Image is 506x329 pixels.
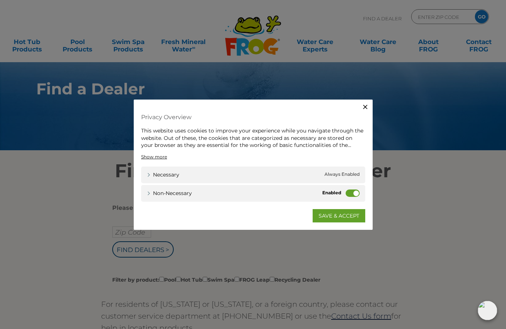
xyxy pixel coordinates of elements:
span: Always Enabled [324,171,360,178]
h4: Privacy Overview [141,111,365,124]
div: This website uses cookies to improve your experience while you navigate through the website. Out ... [141,127,365,149]
a: Necessary [147,171,179,178]
a: SAVE & ACCEPT [313,209,365,222]
a: Show more [141,153,167,160]
img: openIcon [478,301,497,320]
a: Non-necessary [147,189,192,197]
